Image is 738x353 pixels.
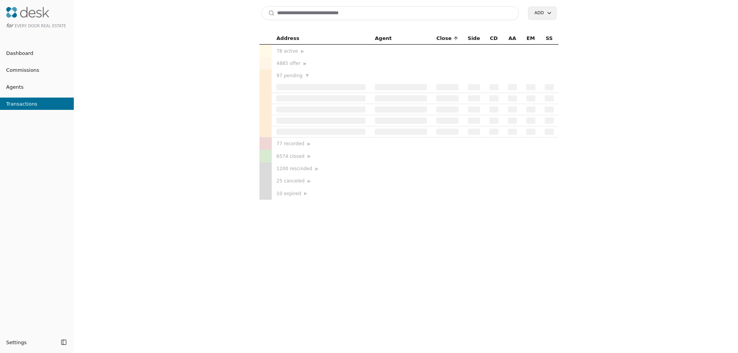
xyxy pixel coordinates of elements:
[276,189,366,197] div: 10 expired
[6,7,49,18] img: Desk
[304,190,307,197] span: ▶
[315,166,318,172] span: ▶
[306,72,309,79] span: ▼
[276,152,366,160] div: 6574 closed
[276,34,299,43] span: Address
[528,7,557,20] button: Add
[546,34,553,43] span: SS
[509,34,516,43] span: AA
[3,336,58,348] button: Settings
[527,34,535,43] span: EM
[276,140,366,147] div: 77 recorded
[301,48,304,55] span: ▶
[276,60,366,67] div: 4885 offer
[490,34,498,43] span: CD
[276,47,366,55] div: 78 active
[307,141,311,147] span: ▶
[307,153,311,160] span: ▶
[276,165,366,172] div: 1200 rescinded
[436,34,451,43] span: Close
[468,34,480,43] span: Side
[6,338,27,346] span: Settings
[276,72,303,80] span: 97 pending
[276,177,366,185] div: 25 canceled
[304,60,307,67] span: ▶
[375,34,392,43] span: Agent
[307,178,311,185] span: ▶
[15,24,66,28] span: Every Door Real Estate
[6,23,13,28] span: for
